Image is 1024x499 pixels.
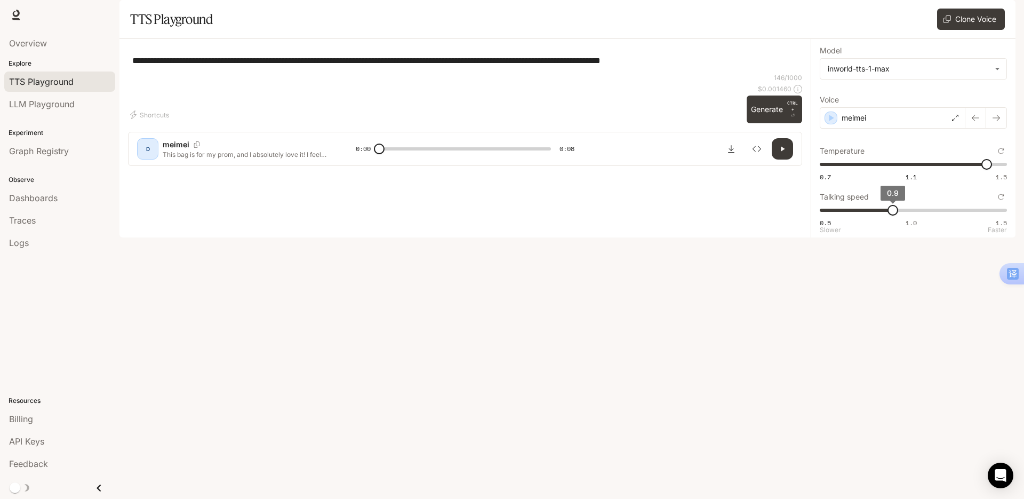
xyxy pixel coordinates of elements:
[996,172,1007,181] span: 1.5
[995,145,1007,157] button: Reset to default
[559,144,574,154] span: 0:08
[820,193,869,201] p: Talking speed
[163,139,189,150] p: meimei
[906,172,917,181] span: 1.1
[787,100,798,113] p: CTRL +
[828,64,989,74] div: inworld-tts-1-max
[887,188,899,197] span: 0.9
[842,113,866,123] p: meimei
[820,59,1006,79] div: inworld-tts-1-max
[130,9,213,30] h1: TTS Playground
[820,96,839,104] p: Voice
[139,140,156,157] div: D
[988,463,1013,488] div: Open Intercom Messenger
[128,106,173,123] button: Shortcuts
[746,138,767,160] button: Inspect
[163,150,330,159] p: This bag is for my prom, and I absolutely love it! I feel like it suits women of all ages. The sh...
[820,172,831,181] span: 0.7
[988,227,1007,233] p: Faster
[774,73,802,82] p: 146 / 1000
[787,100,798,119] p: ⏎
[820,218,831,227] span: 0.5
[356,144,371,154] span: 0:00
[758,84,791,93] p: $ 0.001460
[906,218,917,227] span: 1.0
[820,227,841,233] p: Slower
[820,47,842,54] p: Model
[721,138,742,160] button: Download audio
[747,96,802,123] button: GenerateCTRL +⏎
[189,141,204,148] button: Copy Voice ID
[937,9,1005,30] button: Clone Voice
[820,147,865,155] p: Temperature
[996,218,1007,227] span: 1.5
[995,191,1007,203] button: Reset to default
